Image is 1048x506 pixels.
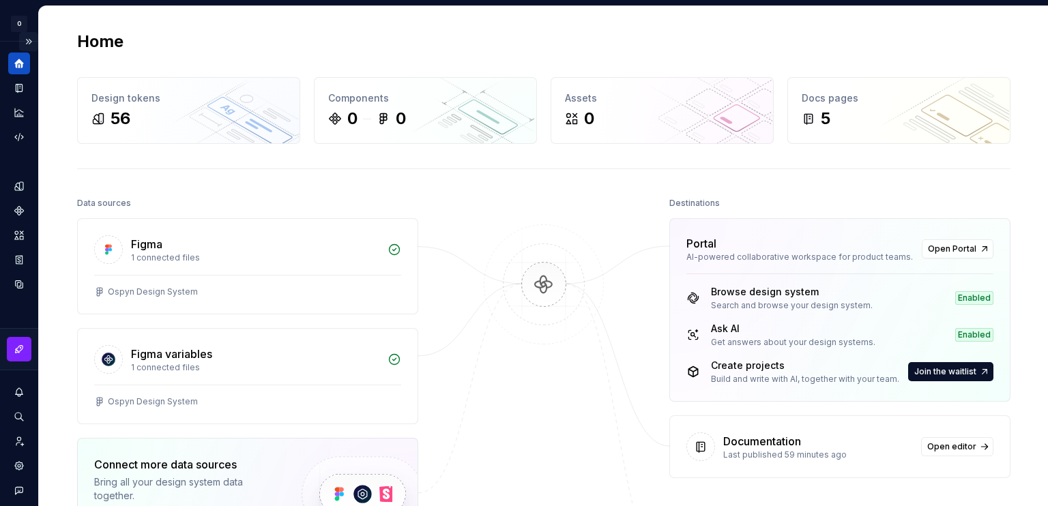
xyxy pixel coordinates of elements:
div: Browse design system [711,285,873,299]
a: Docs pages5 [787,77,1010,144]
span: Join the waitlist [914,366,976,377]
div: Figma [131,236,162,252]
div: 56 [111,108,130,130]
a: Documentation [8,77,30,99]
button: Contact support [8,479,30,501]
div: Enabled [955,328,993,342]
div: 1 connected files [131,362,379,373]
button: Search ⌘K [8,406,30,428]
a: Assets [8,224,30,246]
div: Assets [565,91,759,105]
div: Search and browse your design system. [711,300,873,311]
button: O [3,9,35,38]
div: Data sources [77,194,131,213]
div: Create projects [711,359,899,372]
a: Figma variables1 connected filesOspyn Design System [77,328,418,424]
div: Bring all your design system data together. [94,475,278,503]
a: Components00 [314,77,537,144]
a: Design tokens56 [77,77,300,144]
div: Ospyn Design System [108,286,198,297]
span: Open editor [927,441,976,452]
a: Components [8,200,30,222]
a: Figma1 connected filesOspyn Design System [77,218,418,314]
a: Open editor [921,437,993,456]
div: 0 [347,108,358,130]
a: Invite team [8,430,30,452]
div: Components [328,91,523,105]
div: Ospyn Design System [108,396,198,407]
div: Build and write with AI, together with your team. [711,374,899,385]
a: Assets0 [551,77,774,144]
div: 5 [821,108,830,130]
div: Docs pages [802,91,996,105]
a: Code automation [8,126,30,148]
a: Data sources [8,273,30,295]
a: Design tokens [8,175,30,197]
a: Open Portal [922,239,993,258]
button: Notifications [8,381,30,403]
div: Figma variables [131,346,212,362]
div: Documentation [723,433,801,449]
a: Home [8,53,30,74]
div: 1 connected files [131,252,379,263]
div: 0 [396,108,406,130]
div: 0 [584,108,594,130]
span: Open Portal [928,243,976,254]
h2: Home [77,31,123,53]
a: Settings [8,455,30,477]
button: Expand sidebar [19,32,38,51]
div: Connect more data sources [94,456,278,473]
div: Last published 59 minutes ago [723,449,913,460]
div: Design tokens [91,91,286,105]
a: Storybook stories [8,249,30,271]
div: Enabled [955,291,993,305]
div: Destinations [669,194,720,213]
div: Get answers about your design systems. [711,337,875,348]
div: O [11,16,27,32]
div: Portal [686,235,716,252]
div: AI-powered collaborative workspace for product teams. [686,252,914,263]
a: Analytics [8,102,30,123]
div: Ask AI [711,322,875,336]
button: Join the waitlist [908,362,993,381]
